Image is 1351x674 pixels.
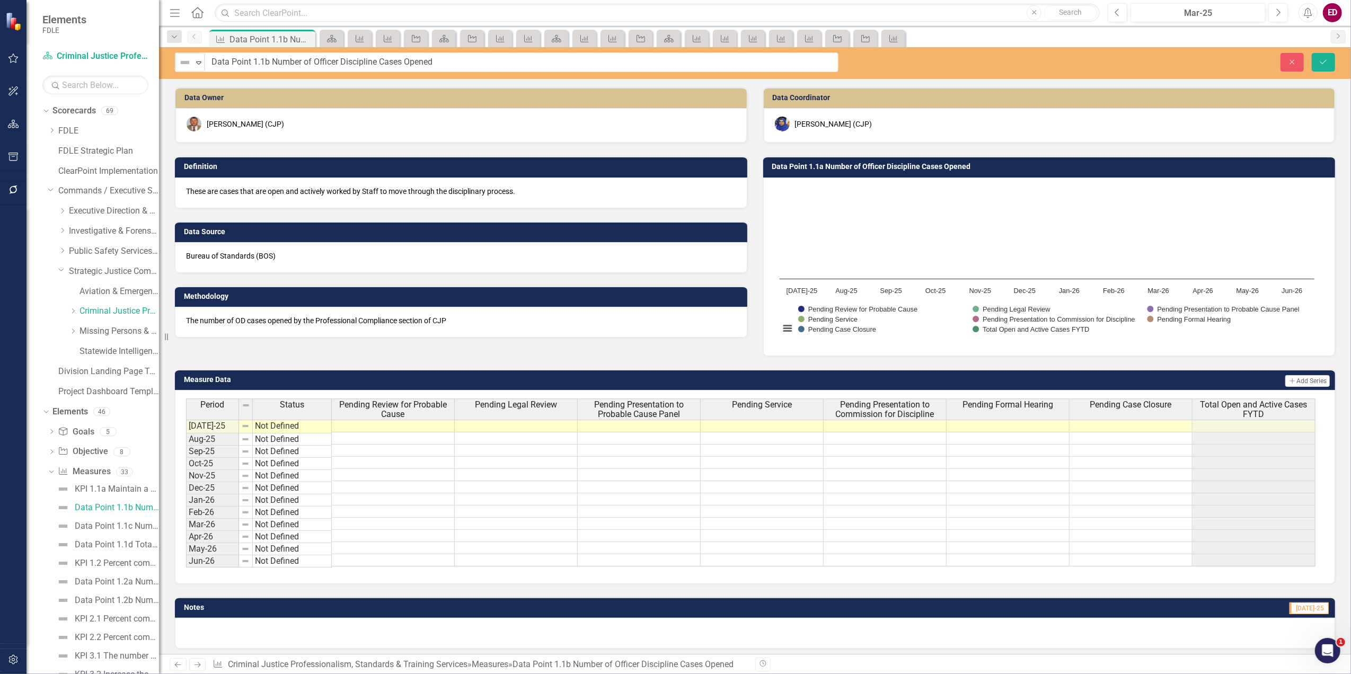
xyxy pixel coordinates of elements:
[205,52,838,72] input: This field is required
[241,459,250,468] img: 8DAGhfEEPCf229AAAAAElFTkSuQmCC
[57,631,69,644] img: Not Defined
[69,205,159,217] a: Executive Direction & Business Support
[1285,375,1330,387] button: Add Series
[241,472,250,480] img: 8DAGhfEEPCf229AAAAAElFTkSuQmCC
[253,420,332,433] td: Not Defined
[101,107,118,116] div: 69
[580,400,698,419] span: Pending Presentation to Probable Cause Panel
[780,321,795,336] button: View chart menu, Chart
[58,366,159,378] a: Division Landing Page Template
[1323,3,1342,22] div: ED
[798,315,858,323] button: Show Pending Service
[75,633,159,642] div: KPI 2.2 Percent completion of delivering 3 accreditation manager classes and 24 CFA and FCAC meet...
[241,484,250,492] img: 8DAGhfEEPCf229AAAAAElFTkSuQmCC
[57,483,69,495] img: Not Defined
[54,518,159,535] a: Data Point 1.1c Number of Officer Discipline Cases Closed.
[75,614,159,624] div: KPI 2.1 Percent completion of hosting 4 Medical Examiner Commission meetings, publishing 2 Drug R...
[186,543,239,555] td: May-26
[184,292,742,300] h3: Methodology
[186,470,239,482] td: Nov-25
[472,659,508,669] a: Measures
[786,287,817,295] text: [DATE]-25
[253,507,332,519] td: Not Defined
[75,596,159,605] div: Data Point 1.2b Number of Students in Class
[69,225,159,237] a: Investigative & Forensic Services Command
[241,447,250,456] img: 8DAGhfEEPCf229AAAAAElFTkSuQmCC
[1044,5,1097,20] button: Search
[795,119,872,129] div: [PERSON_NAME] (CJP)
[54,499,159,516] a: Data Point 1.1b Number of Officer Discipline Cases Opened
[179,56,191,69] img: Not Defined
[80,305,159,317] a: Criminal Justice Professionalism, Standards & Training Services
[798,305,918,313] button: Show Pending Review for Probable Cause
[253,543,332,555] td: Not Defined
[973,325,1089,333] button: Show Total Open and Active Cases FYTD
[1315,638,1340,663] iframe: Intercom live chat
[184,94,741,102] h3: Data Owner
[798,325,877,333] button: Show Pending Case Closure
[241,520,250,529] img: 8DAGhfEEPCf229AAAAAElFTkSuQmCC
[1103,287,1125,295] text: Feb-26
[280,400,304,410] span: Status
[1090,400,1172,410] span: Pending Case Closure
[186,420,239,433] td: [DATE]-25
[42,50,148,63] a: Criminal Justice Professionalism, Standards & Training Services
[229,33,313,46] div: Data Point 1.1b Number of Officer Discipline Cases Opened
[54,629,159,646] a: KPI 2.2 Percent completion of delivering 3 accreditation manager classes and 24 CFA and FCAC meet...
[186,494,239,507] td: Jan-26
[42,76,148,94] input: Search Below...
[186,531,239,543] td: Apr-26
[732,400,792,410] span: Pending Service
[826,400,944,419] span: Pending Presentation to Commission for Discipline
[54,536,159,553] a: Data Point 1.1d Total Number of Non-Closed Cases To Date.
[75,540,159,549] div: Data Point 1.1d Total Number of Non-Closed Cases To Date.
[215,4,1100,22] input: Search ClearPoint...
[241,422,250,430] img: 8DAGhfEEPCf229AAAAAElFTkSuQmCC
[75,577,159,587] div: Data Point 1.2a Number of Courses Taught
[42,13,86,26] span: Elements
[773,94,1330,102] h3: Data Coordinator
[186,519,239,531] td: Mar-26
[54,648,159,664] a: KPI 3.1 The number of curriculum development workshops completed, and contract services provided.
[42,26,86,34] small: FDLE
[1134,7,1262,20] div: Mar-25
[184,163,742,171] h3: Definition
[58,125,159,137] a: FDLE
[241,496,250,504] img: 8DAGhfEEPCf229AAAAAElFTkSuQmCC
[57,594,69,607] img: Not Defined
[186,507,239,519] td: Feb-26
[241,557,250,565] img: 8DAGhfEEPCf229AAAAAElFTkSuQmCC
[58,165,159,178] a: ClearPoint Implementation
[213,659,747,671] div: » »
[253,470,332,482] td: Not Defined
[52,406,88,418] a: Elements
[57,613,69,625] img: Not Defined
[5,12,24,31] img: ClearPoint Strategy
[1290,602,1329,614] span: [DATE]-25
[54,592,159,609] a: Data Point 1.2b Number of Students in Class
[241,435,250,444] img: 8DAGhfEEPCf229AAAAAElFTkSuQmCC
[186,555,239,567] td: Jun-26
[775,117,790,131] img: Somi Akter
[80,286,159,298] a: Aviation & Emergency Preparedness
[58,446,108,458] a: Objective
[925,287,946,295] text: Oct-25
[52,105,96,117] a: Scorecards
[58,145,159,157] a: FDLE Strategic Plan
[513,659,734,669] div: Data Point 1.1b Number of Officer Discipline Cases Opened
[880,287,902,295] text: Sep-25
[93,407,110,416] div: 46
[75,558,159,568] div: KPI 1.2 Percent completion of delivering 6 criminal justice educational programs per year (intern...
[1147,287,1169,295] text: Mar-26
[1193,287,1213,295] text: Apr-26
[57,557,69,570] img: Not Defined
[253,433,332,446] td: Not Defined
[75,521,159,531] div: Data Point 1.1c Number of Officer Discipline Cases Closed.
[57,650,69,662] img: Not Defined
[187,117,201,131] img: Glen Hopkins
[1236,287,1259,295] text: May-26
[113,447,130,456] div: 8
[963,400,1053,410] span: Pending Formal Hearing
[1058,287,1079,295] text: Jan-26
[1147,315,1232,323] button: Show Pending Formal Hearing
